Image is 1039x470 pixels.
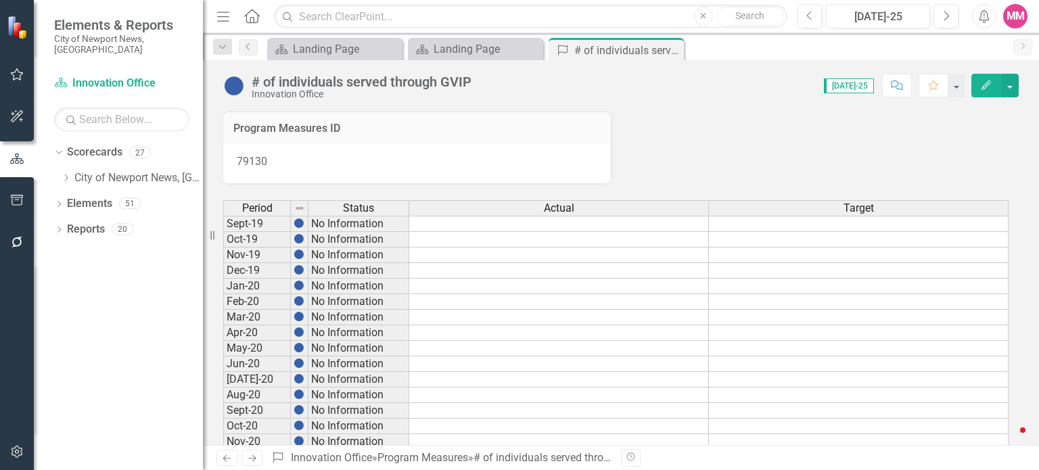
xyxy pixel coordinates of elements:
[67,222,105,237] a: Reports
[291,451,372,464] a: Innovation Office
[308,387,409,403] td: No Information
[474,451,648,464] div: # of individuals served through GVIP
[274,5,787,28] input: Search ClearPoint...
[544,202,574,214] span: Actual
[294,280,304,291] img: BgCOk07PiH71IgAAAABJRU5ErkJggg==
[294,404,304,415] img: BgCOk07PiH71IgAAAABJRU5ErkJggg==
[308,232,409,248] td: No Information
[223,419,291,434] td: Oct-20
[223,387,291,403] td: Aug-20
[294,342,304,353] img: BgCOk07PiH71IgAAAABJRU5ErkJggg==
[308,403,409,419] td: No Information
[377,451,468,464] a: Program Measures
[223,263,291,279] td: Dec-19
[223,294,291,310] td: Feb-20
[294,436,304,446] img: BgCOk07PiH71IgAAAABJRU5ErkJggg==
[54,76,189,91] a: Innovation Office
[294,296,304,306] img: BgCOk07PiH71IgAAAABJRU5ErkJggg==
[242,202,273,214] span: Period
[308,434,409,450] td: No Information
[54,17,189,33] span: Elements & Reports
[308,372,409,387] td: No Information
[271,450,611,466] div: » »
[735,10,764,21] span: Search
[119,198,141,210] div: 51
[308,294,409,310] td: No Information
[308,248,409,263] td: No Information
[223,372,291,387] td: [DATE]-20
[824,78,874,93] span: [DATE]-25
[223,325,291,341] td: Apr-20
[308,419,409,434] td: No Information
[294,327,304,337] img: BgCOk07PiH71IgAAAABJRU5ErkJggg==
[844,202,874,214] span: Target
[67,196,112,212] a: Elements
[252,89,471,99] div: Innovation Office
[294,420,304,431] img: BgCOk07PiH71IgAAAABJRU5ErkJggg==
[294,358,304,369] img: BgCOk07PiH71IgAAAABJRU5ErkJggg==
[112,224,133,235] div: 20
[831,9,925,25] div: [DATE]-25
[294,203,305,214] img: 8DAGhfEEPCf229AAAAAElFTkSuQmCC
[308,310,409,325] td: No Information
[411,41,540,57] a: Landing Page
[716,7,784,26] button: Search
[294,264,304,275] img: BgCOk07PiH71IgAAAABJRU5ErkJggg==
[434,41,540,57] div: Landing Page
[223,403,291,419] td: Sept-20
[223,248,291,263] td: Nov-19
[271,41,399,57] a: Landing Page
[574,42,680,59] div: # of individuals served through GVIP
[308,216,409,232] td: No Information
[343,202,374,214] span: Status
[67,145,122,160] a: Scorecards
[7,16,30,39] img: ClearPoint Strategy
[129,147,151,158] div: 27
[826,4,930,28] button: [DATE]-25
[294,389,304,400] img: BgCOk07PiH71IgAAAABJRU5ErkJggg==
[223,279,291,294] td: Jan-20
[233,122,601,135] h3: Program Measures ID
[308,279,409,294] td: No Information
[993,424,1025,456] iframe: Intercom live chat
[308,356,409,372] td: No Information
[74,170,203,186] a: City of Newport News, [GEOGRAPHIC_DATA]
[294,373,304,384] img: BgCOk07PiH71IgAAAABJRU5ErkJggg==
[54,33,189,55] small: City of Newport News, [GEOGRAPHIC_DATA]
[294,249,304,260] img: BgCOk07PiH71IgAAAABJRU5ErkJggg==
[223,216,291,232] td: Sept-19
[223,144,611,183] div: 79130
[294,233,304,244] img: BgCOk07PiH71IgAAAABJRU5ErkJggg==
[294,311,304,322] img: BgCOk07PiH71IgAAAABJRU5ErkJggg==
[308,341,409,356] td: No Information
[308,325,409,341] td: No Information
[252,74,471,89] div: # of individuals served through GVIP
[223,434,291,450] td: Nov-20
[308,263,409,279] td: No Information
[1003,4,1028,28] button: MM
[293,41,399,57] div: Landing Page
[223,232,291,248] td: Oct-19
[294,218,304,229] img: BgCOk07PiH71IgAAAABJRU5ErkJggg==
[223,341,291,356] td: May-20
[223,310,291,325] td: Mar-20
[223,75,245,97] img: No Information
[54,108,189,131] input: Search Below...
[223,356,291,372] td: Jun-20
